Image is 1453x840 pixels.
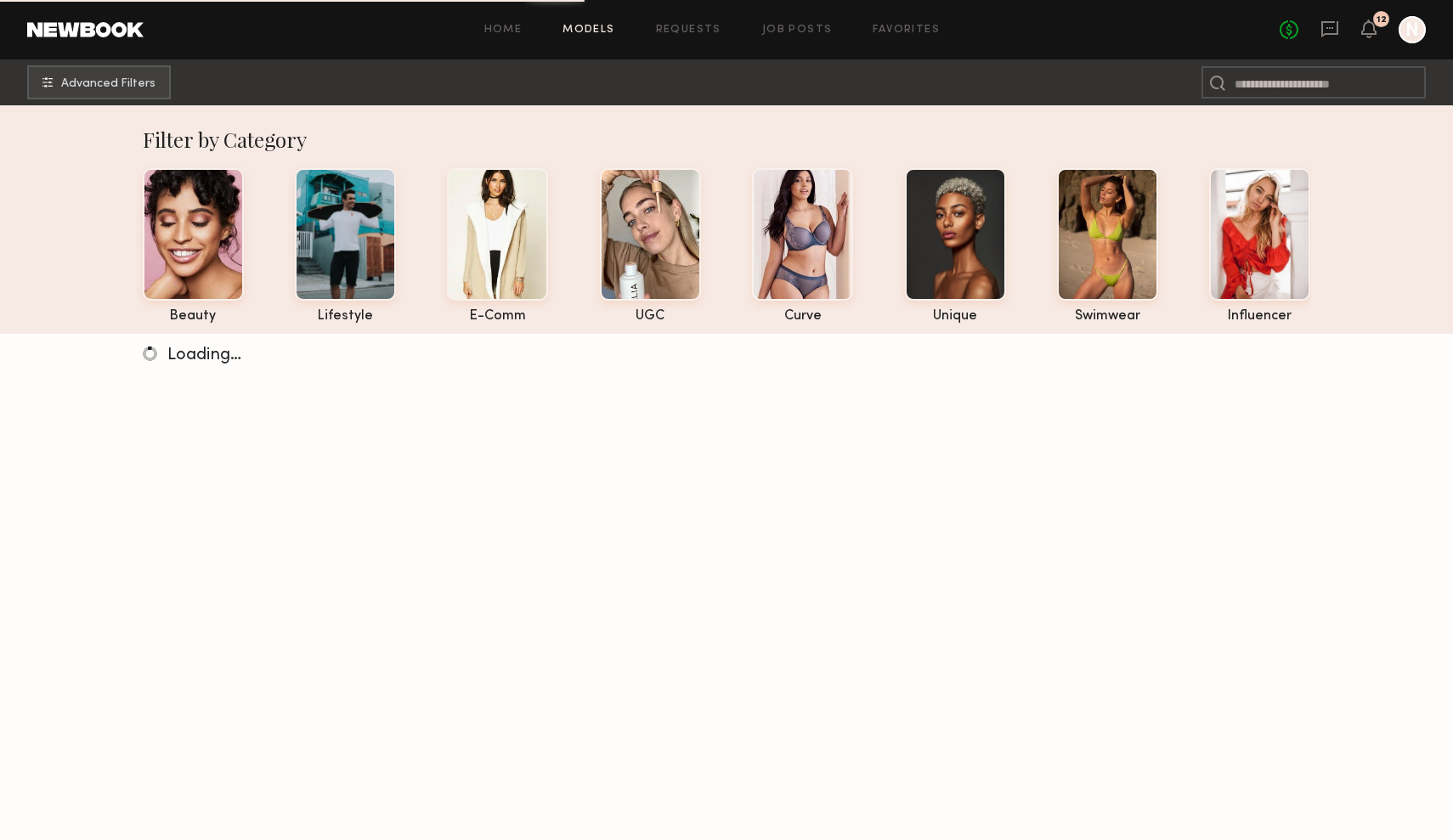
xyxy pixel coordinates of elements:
[143,126,1311,153] div: Filter by Category
[27,65,171,99] button: Advanced Filters
[61,78,155,90] span: Advanced Filters
[873,25,940,36] a: Favorites
[167,347,241,364] span: Loading…
[1209,309,1310,324] div: influencer
[484,25,523,36] a: Home
[143,309,244,324] div: beauty
[905,309,1006,324] div: unique
[447,309,548,324] div: e-comm
[1399,16,1426,43] a: N
[600,309,701,324] div: UGC
[563,25,614,36] a: Models
[762,25,833,36] a: Job Posts
[295,309,396,324] div: lifestyle
[656,25,721,36] a: Requests
[1377,15,1387,25] div: 12
[1057,309,1158,324] div: swimwear
[752,309,853,324] div: curve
